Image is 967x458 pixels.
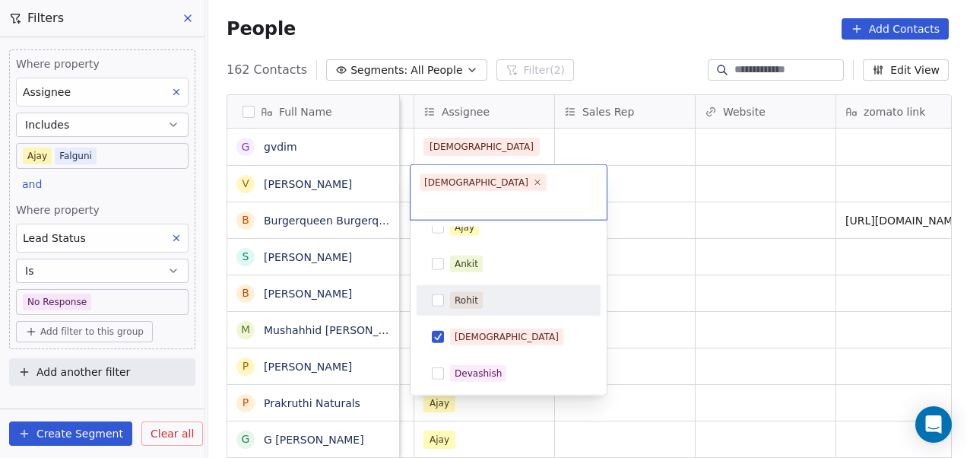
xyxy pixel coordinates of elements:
[424,176,528,189] div: [DEMOGRAPHIC_DATA]
[455,257,478,271] div: Ankit
[455,330,559,344] div: [DEMOGRAPHIC_DATA]
[455,294,478,307] div: Rohit
[455,367,502,380] div: Devashish
[455,221,474,234] div: Ajay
